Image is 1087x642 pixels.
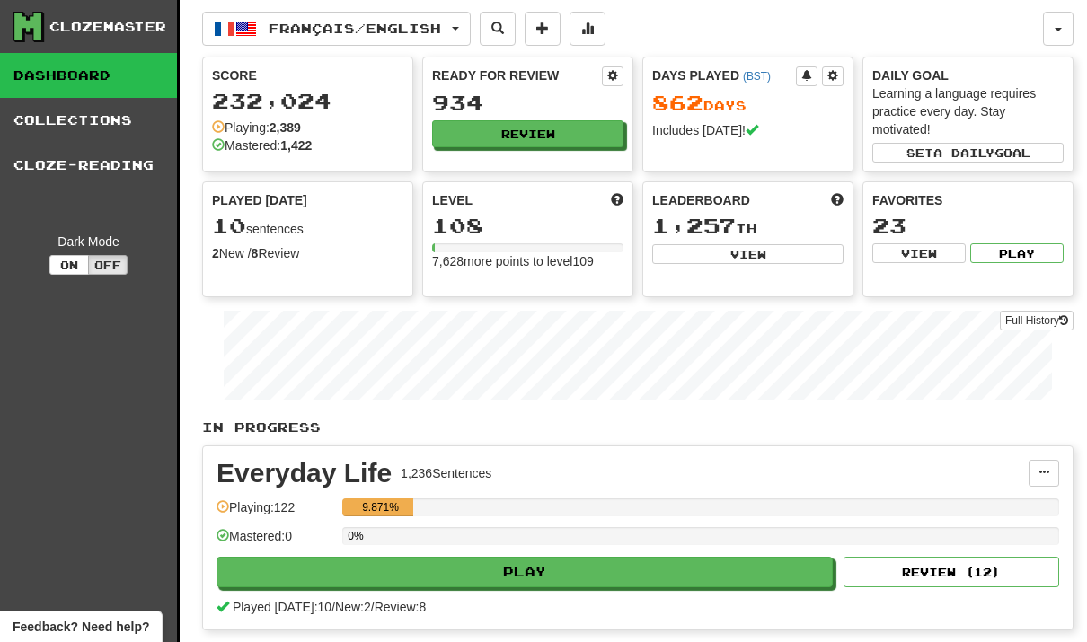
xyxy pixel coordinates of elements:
button: View [872,243,966,263]
span: Score more points to level up [611,191,623,209]
div: 1,236 Sentences [401,464,491,482]
span: a daily [933,146,994,159]
div: Dark Mode [13,233,163,251]
div: Clozemaster [49,18,166,36]
span: / [371,600,375,614]
div: 934 [432,92,623,114]
a: Full History [1000,311,1074,330]
button: On [49,255,89,275]
div: Days Played [652,66,796,84]
div: Everyday Life [217,460,392,487]
span: Open feedback widget [13,618,149,636]
strong: 8 [252,246,259,260]
span: 862 [652,90,703,115]
div: 23 [872,215,1064,237]
button: More stats [570,12,605,46]
span: Played [DATE]: 10 [233,600,331,614]
span: Français / English [269,21,441,36]
button: Add sentence to collection [525,12,561,46]
button: Off [88,255,128,275]
span: New: 2 [335,600,371,614]
span: Review: 8 [375,600,427,614]
a: (BST) [743,70,771,83]
div: 7,628 more points to level 109 [432,252,623,270]
button: Review (12) [844,557,1059,587]
span: 10 [212,213,246,238]
button: Review [432,120,623,147]
div: 232,024 [212,90,403,112]
div: th [652,215,844,238]
div: Ready for Review [432,66,602,84]
div: Includes [DATE]! [652,121,844,139]
button: Play [217,557,833,587]
span: Level [432,191,473,209]
div: Favorites [872,191,1064,209]
p: In Progress [202,418,1074,436]
span: / [331,600,335,614]
span: This week in points, UTC [831,191,844,209]
div: 108 [432,215,623,237]
strong: 2 [212,246,219,260]
div: Score [212,66,403,84]
div: sentences [212,215,403,238]
button: Français/English [202,12,471,46]
span: Played [DATE] [212,191,307,209]
div: Playing: [212,119,301,136]
button: Search sentences [480,12,516,46]
button: Seta dailygoal [872,143,1064,163]
span: 1,257 [652,213,736,238]
button: View [652,244,844,264]
div: Daily Goal [872,66,1064,84]
div: Playing: 122 [217,498,333,528]
strong: 2,389 [270,120,301,135]
div: Mastered: 0 [217,527,333,557]
button: Play [970,243,1064,263]
div: Day s [652,92,844,115]
div: New / Review [212,244,403,262]
div: Mastered: [212,136,312,154]
div: Learning a language requires practice every day. Stay motivated! [872,84,1064,138]
strong: 1,422 [280,138,312,153]
span: Leaderboard [652,191,750,209]
div: 9.871% [348,498,413,516]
